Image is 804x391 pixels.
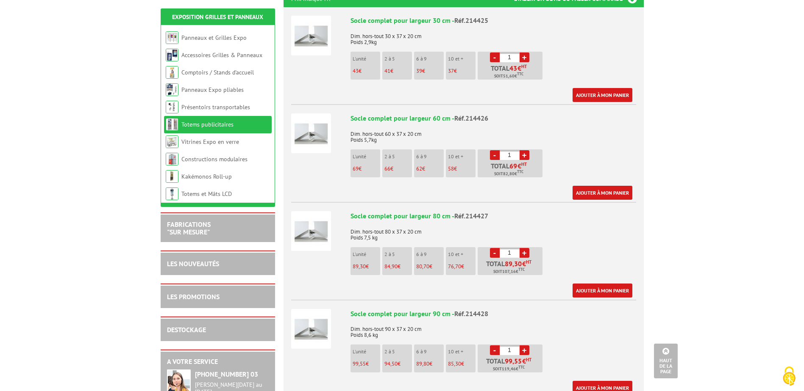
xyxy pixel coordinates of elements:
p: € [448,264,476,270]
img: Totems publicitaires [166,118,178,131]
span: Réf.214425 [454,16,488,25]
p: Total [480,260,542,275]
a: + [520,345,529,355]
p: € [384,361,412,367]
span: 89,80 [416,360,429,367]
span: 43 [509,65,517,72]
span: 84,90 [384,263,398,270]
p: Dim. hors-tout 90 x 37 x 20 cm Poids 8,6 kg [351,320,636,338]
img: Comptoirs / Stands d'accueil [166,66,178,79]
a: + [520,52,529,62]
p: € [448,68,476,74]
span: 51,60 [503,73,515,80]
p: € [384,68,412,74]
p: 6 à 9 [416,56,444,62]
span: 37 [448,67,454,74]
sup: TTC [518,365,525,369]
span: 82,80 [503,171,515,177]
sup: HT [521,63,527,69]
p: L'unité [353,251,380,257]
p: Total [480,358,542,372]
h2: A votre service [167,358,269,366]
span: 80,70 [416,263,429,270]
a: + [520,150,529,160]
p: € [353,264,380,270]
p: € [384,264,412,270]
span: € [522,358,526,364]
sup: HT [526,357,531,363]
a: Totems publicitaires [181,121,234,128]
strong: [PHONE_NUMBER] 03 [195,370,258,378]
a: Vitrines Expo en verre [181,138,239,146]
span: Soit € [493,366,525,372]
p: 2 à 5 [384,251,412,257]
p: 6 à 9 [416,349,444,355]
div: Socle complet pour largeur 80 cm - [351,211,636,221]
a: - [490,52,500,62]
img: Cookies (fenêtre modale) [779,366,800,387]
span: 76,70 [448,263,461,270]
span: € [522,260,526,267]
p: L'unité [353,154,380,160]
sup: TTC [517,72,523,76]
p: Total [480,65,542,80]
a: LES PROMOTIONS [167,292,220,301]
span: 85,30 [448,360,461,367]
img: Présentoirs transportables [166,101,178,113]
p: € [416,68,444,74]
a: Exposition Grilles et Panneaux [172,13,263,21]
p: 10 et + [448,56,476,62]
span: Réf.214427 [454,212,488,220]
span: Réf.214428 [454,309,488,318]
div: Socle complet pour largeur 90 cm - [351,309,636,319]
a: + [520,248,529,258]
span: 69 [509,162,517,169]
p: L'unité [353,56,380,62]
p: € [353,361,380,367]
span: Soit € [494,171,523,177]
span: Soit € [493,268,525,275]
a: Haut de la page [654,344,678,378]
a: Ajouter à mon panier [573,284,632,297]
span: 69 [353,165,359,172]
p: 10 et + [448,154,476,160]
p: € [353,68,380,74]
span: 39 [416,67,422,74]
p: Total [480,162,542,177]
img: Totems et Mâts LCD [166,187,178,200]
a: Constructions modulaires [181,155,248,163]
a: Kakémonos Roll-up [181,173,232,180]
sup: HT [526,259,531,265]
p: € [448,166,476,172]
span: 89,30 [353,263,366,270]
p: € [416,264,444,270]
img: Socle complet pour largeur 80 cm [291,211,331,251]
span: 43 [353,67,359,74]
a: DESTOCKAGE [167,325,206,334]
span: 119,46 [502,366,516,372]
p: € [384,166,412,172]
a: Panneaux et Grilles Expo [181,34,247,41]
p: 6 à 9 [416,251,444,257]
sup: HT [521,161,527,167]
img: Socle complet pour largeur 30 cm [291,16,331,55]
a: Ajouter à mon panier [573,88,632,102]
a: LES NOUVEAUTÉS [167,259,219,268]
span: 99,55 [353,360,366,367]
sup: TTC [518,267,525,272]
a: Accessoires Grilles & Panneaux [181,51,262,59]
p: L'unité [353,349,380,355]
a: - [490,248,500,258]
p: 2 à 5 [384,349,412,355]
p: Dim. hors-tout 80 x 37 x 20 cm Poids 7,5 kg [351,223,636,241]
span: 107,16 [502,268,516,275]
p: € [416,361,444,367]
img: Constructions modulaires [166,153,178,165]
span: 58 [448,165,454,172]
p: 6 à 9 [416,154,444,160]
img: Accessoires Grilles & Panneaux [166,49,178,61]
div: Socle complet pour largeur 30 cm - [351,16,636,25]
img: Panneaux Expo pliables [166,83,178,96]
span: € [517,162,521,169]
a: Présentoirs transportables [181,103,250,111]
